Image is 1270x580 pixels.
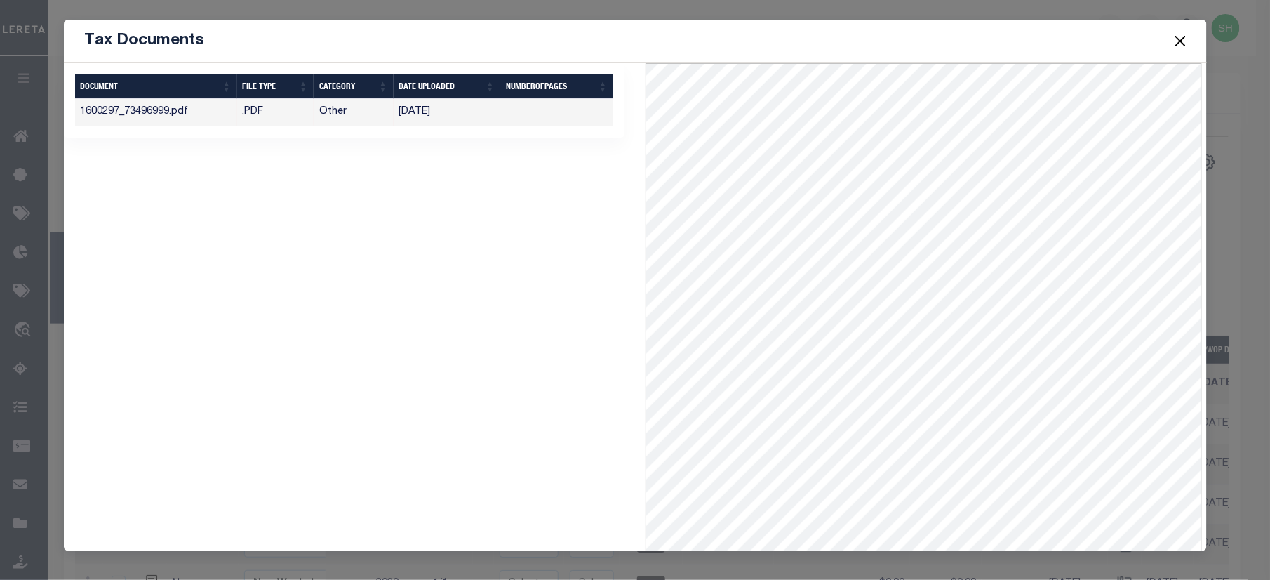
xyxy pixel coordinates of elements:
[394,74,501,99] th: Date Uploaded: activate to sort column ascending
[314,74,394,99] th: CATEGORY: activate to sort column ascending
[500,74,613,99] th: NumberOfPages: activate to sort column ascending
[75,74,237,99] th: DOCUMENT: activate to sort column ascending
[75,99,237,126] td: 1600297_73496999.pdf
[314,99,394,126] td: Other
[237,74,314,99] th: FILE TYPE: activate to sort column ascending
[237,99,314,126] td: .PDF
[394,99,501,126] td: [DATE]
